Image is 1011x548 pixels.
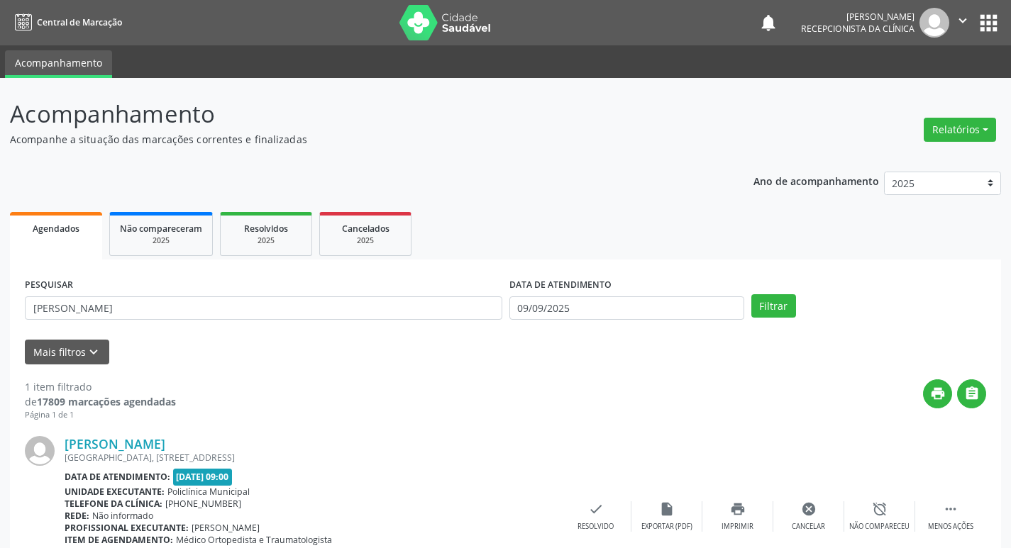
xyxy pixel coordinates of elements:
span: Agendados [33,223,79,235]
span: Cancelados [342,223,390,235]
input: Nome, CNS [25,296,502,320]
p: Ano de acompanhamento [753,172,879,189]
div: Imprimir [722,522,753,532]
button: Filtrar [751,294,796,318]
div: 2025 [330,235,401,246]
span: [PHONE_NUMBER] [165,498,241,510]
span: Médico Ortopedista e Traumatologista [176,534,332,546]
span: Recepcionista da clínica [801,23,915,35]
div: 2025 [120,235,202,246]
img: img [25,436,55,466]
button: print [923,379,952,408]
span: Policlínica Municipal [167,486,250,498]
span: [PERSON_NAME] [192,522,260,534]
i:  [943,501,958,517]
button:  [957,379,986,408]
button: Relatórios [924,118,996,142]
b: Unidade executante: [65,486,165,498]
span: [DATE] 09:00 [173,469,233,485]
i:  [964,386,980,401]
button: notifications [758,13,778,33]
label: PESQUISAR [25,274,73,296]
span: Resolvidos [244,223,288,235]
b: Data de atendimento: [65,471,170,483]
button: Mais filtroskeyboard_arrow_down [25,340,109,364]
p: Acompanhamento [10,96,704,132]
div: 2025 [231,235,302,246]
i: keyboard_arrow_down [86,345,101,360]
div: [PERSON_NAME] [801,11,915,23]
div: Exportar (PDF) [641,522,692,532]
i: print [930,386,946,401]
div: de [25,394,176,409]
strong: 17809 marcações agendadas [37,395,176,408]
div: Resolvido [578,522,614,532]
div: Cancelar [792,522,825,532]
span: Não compareceram [120,223,202,235]
div: Página 1 de 1 [25,409,176,421]
div: [GEOGRAPHIC_DATA], [STREET_ADDRESS] [65,452,560,464]
i: cancel [801,501,817,517]
a: Central de Marcação [10,11,122,34]
button:  [949,8,976,38]
a: [PERSON_NAME] [65,436,165,452]
span: Central de Marcação [37,16,122,28]
i:  [955,13,971,28]
b: Item de agendamento: [65,534,173,546]
p: Acompanhe a situação das marcações correntes e finalizadas [10,132,704,147]
i: print [730,501,746,517]
i: check [588,501,604,517]
span: Não informado [92,510,153,522]
i: insert_drive_file [659,501,675,517]
i: alarm_off [872,501,888,517]
b: Rede: [65,510,89,522]
input: Selecione um intervalo [509,296,744,320]
button: apps [976,11,1001,35]
div: 1 item filtrado [25,379,176,394]
a: Acompanhamento [5,50,112,78]
label: DATA DE ATENDIMENTO [509,274,612,296]
img: img [919,8,949,38]
div: Menos ações [928,522,973,532]
b: Telefone da clínica: [65,498,162,510]
div: Não compareceu [849,522,910,532]
b: Profissional executante: [65,522,189,534]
